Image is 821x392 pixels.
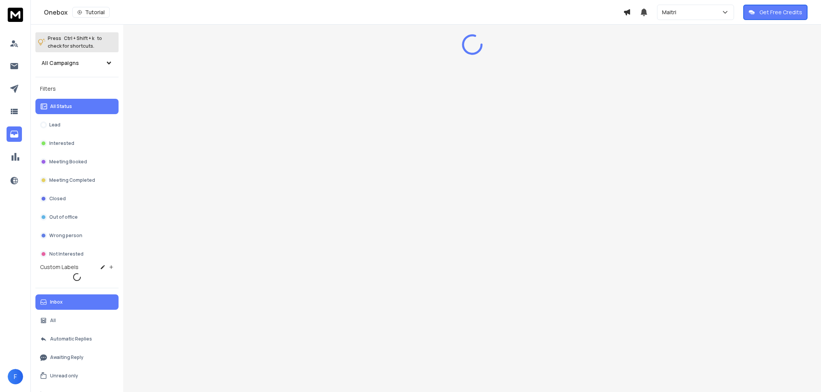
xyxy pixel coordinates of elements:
button: Closed [35,191,119,206]
button: All [35,313,119,328]
button: Unread only [35,368,119,384]
button: Inbox [35,294,119,310]
p: Interested [49,140,74,146]
p: Wrong person [49,233,82,239]
button: Interested [35,136,119,151]
p: Meeting Completed [49,177,95,183]
p: Awaiting Reply [50,354,84,360]
button: All Status [35,99,119,114]
p: Maitri [662,8,679,16]
h1: All Campaigns [42,59,79,67]
p: Press to check for shortcuts. [48,35,102,50]
button: Not Interested [35,246,119,262]
p: Out of office [49,214,78,220]
span: Ctrl + Shift + k [63,34,95,43]
button: Out of office [35,209,119,225]
button: F [8,369,23,384]
p: Inbox [50,299,63,305]
button: Wrong person [35,228,119,243]
button: Meeting Completed [35,173,119,188]
button: Meeting Booked [35,154,119,169]
button: Awaiting Reply [35,350,119,365]
p: Unread only [50,373,78,379]
p: All Status [50,103,72,110]
button: Tutorial [72,7,110,18]
h3: Custom Labels [40,263,79,271]
button: Lead [35,117,119,133]
p: Automatic Replies [50,336,92,342]
h3: Filters [35,83,119,94]
button: All Campaigns [35,55,119,71]
p: All [50,317,56,324]
p: Lead [49,122,60,128]
div: Onebox [44,7,623,18]
p: Closed [49,196,66,202]
p: Not Interested [49,251,84,257]
button: Get Free Credits [743,5,808,20]
button: Automatic Replies [35,331,119,347]
p: Get Free Credits [759,8,802,16]
p: Meeting Booked [49,159,87,165]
